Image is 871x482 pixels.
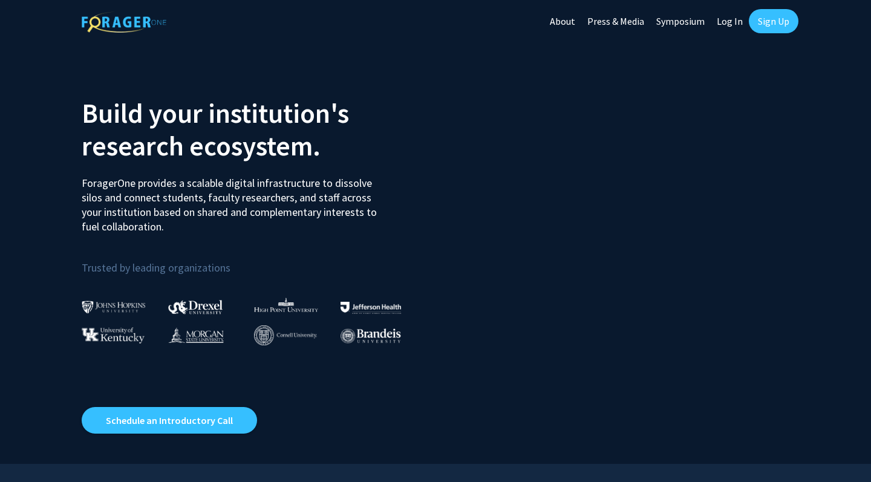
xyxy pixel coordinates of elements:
p: Trusted by leading organizations [82,244,426,277]
img: Morgan State University [168,327,224,343]
h2: Build your institution's research ecosystem. [82,97,426,162]
a: Sign Up [749,9,798,33]
a: Opens in a new tab [82,407,257,434]
img: University of Kentucky [82,327,145,344]
img: Thomas Jefferson University [341,302,401,313]
img: Cornell University [254,325,317,345]
img: Johns Hopkins University [82,301,146,313]
img: Drexel University [168,300,223,314]
img: ForagerOne Logo [82,11,166,33]
p: ForagerOne provides a scalable digital infrastructure to dissolve silos and connect students, fac... [82,167,385,234]
img: High Point University [254,298,318,312]
img: Brandeis University [341,328,401,344]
